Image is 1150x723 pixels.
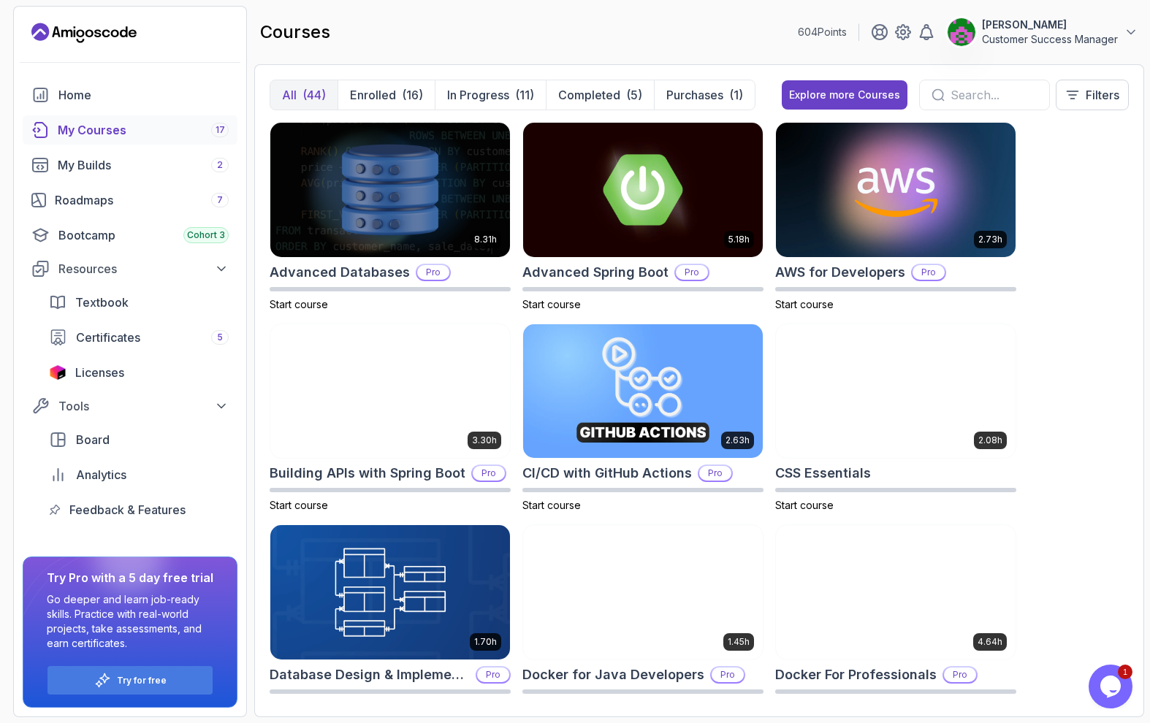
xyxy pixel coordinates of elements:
[58,121,229,139] div: My Courses
[270,463,465,483] h2: Building APIs with Spring Boot
[1056,80,1129,110] button: Filters
[270,324,510,459] img: Building APIs with Spring Boot card
[515,86,534,104] div: (11)
[76,329,140,346] span: Certificates
[23,150,237,180] a: builds
[217,332,223,343] span: 5
[75,294,129,311] span: Textbook
[417,265,449,280] p: Pro
[282,86,297,104] p: All
[775,463,871,483] h2: CSS Essentials
[217,194,223,206] span: 7
[951,86,1037,104] input: Search...
[775,298,834,310] span: Start course
[546,80,654,110] button: Completed(5)
[270,665,470,685] h2: Database Design & Implementation
[782,80,907,110] button: Explore more Courses
[69,501,186,519] span: Feedback & Features
[522,499,581,511] span: Start course
[217,159,223,171] span: 2
[728,636,750,648] p: 1.45h
[654,80,755,110] button: Purchases(1)
[23,393,237,419] button: Tools
[982,18,1118,32] p: [PERSON_NAME]
[76,431,110,448] span: Board
[55,191,229,209] div: Roadmaps
[302,86,326,104] div: (44)
[58,260,229,278] div: Resources
[435,80,546,110] button: In Progress(11)
[775,700,834,713] span: Start course
[775,262,905,283] h2: AWS for Developers
[23,185,237,215] a: roadmaps
[775,665,937,685] h2: Docker For Professionals
[473,466,505,481] p: Pro
[49,365,66,380] img: jetbrains icon
[776,525,1016,659] img: Docker For Professionals card
[447,86,509,104] p: In Progress
[522,463,692,483] h2: CI/CD with GitHub Actions
[477,667,509,682] p: Pro
[913,265,945,280] p: Pro
[978,234,1002,245] p: 2.73h
[58,86,229,104] div: Home
[270,499,328,511] span: Start course
[474,234,497,245] p: 8.31h
[978,435,1002,446] p: 2.08h
[40,288,237,317] a: textbook
[216,124,225,136] span: 17
[270,298,328,310] span: Start course
[40,323,237,352] a: certificates
[40,495,237,524] a: feedback
[187,229,225,241] span: Cohort 3
[40,425,237,454] a: board
[944,667,976,682] p: Pro
[40,358,237,387] a: licenses
[474,636,497,648] p: 1.70h
[270,123,510,257] img: Advanced Databases card
[789,88,900,102] div: Explore more Courses
[270,700,328,713] span: Start course
[472,435,497,446] p: 3.30h
[117,675,167,686] a: Try for free
[402,86,423,104] div: (16)
[948,18,975,46] img: user profile image
[775,499,834,511] span: Start course
[522,665,704,685] h2: Docker for Java Developers
[712,667,744,682] p: Pro
[31,21,137,45] a: Landing page
[982,32,1118,47] p: Customer Success Manager
[76,466,126,483] span: Analytics
[776,324,1016,459] img: CSS Essentials card
[75,364,124,381] span: Licenses
[270,262,410,283] h2: Advanced Databases
[350,86,396,104] p: Enrolled
[523,525,763,659] img: Docker for Java Developers card
[978,636,1002,648] p: 4.64h
[338,80,435,110] button: Enrolled(16)
[47,592,213,651] p: Go deeper and learn job-ready skills. Practice with real-world projects, take assessments, and ea...
[40,460,237,489] a: analytics
[1086,86,1119,104] p: Filters
[729,86,743,104] div: (1)
[270,525,510,659] img: Database Design & Implementation card
[626,86,642,104] div: (5)
[676,265,708,280] p: Pro
[726,435,750,446] p: 2.63h
[58,226,229,244] div: Bootcamp
[666,86,723,104] p: Purchases
[270,80,338,110] button: All(44)
[798,25,847,39] p: 604 Points
[260,20,330,44] h2: courses
[523,324,763,459] img: CI/CD with GitHub Actions card
[23,221,237,250] a: bootcamp
[558,86,620,104] p: Completed
[1089,665,1135,708] iframe: chat widget
[776,123,1016,257] img: AWS for Developers card
[523,123,763,257] img: Advanced Spring Boot card
[58,156,229,174] div: My Builds
[522,700,581,713] span: Start course
[947,18,1138,47] button: user profile image[PERSON_NAME]Customer Success Manager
